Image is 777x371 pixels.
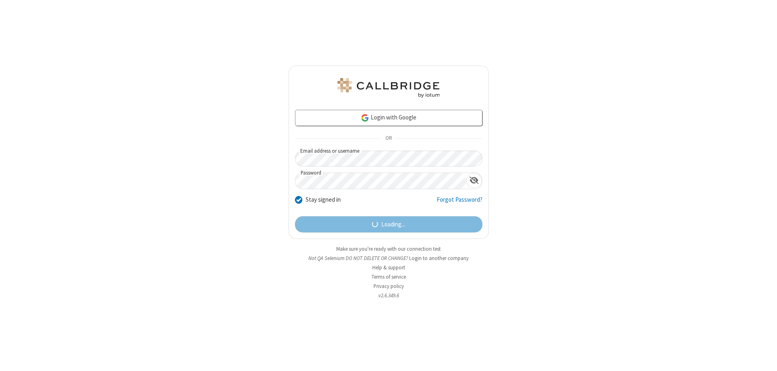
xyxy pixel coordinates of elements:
a: Forgot Password? [437,195,482,211]
a: Terms of service [372,273,406,280]
label: Stay signed in [306,195,341,205]
input: Email address or username [295,151,482,166]
a: Privacy policy [374,283,404,290]
li: Not QA Selenium DO NOT DELETE OR CHANGE? [289,254,489,262]
span: Loading... [381,220,405,229]
img: QA Selenium DO NOT DELETE OR CHANGE [336,78,441,98]
a: Help & support [372,264,405,271]
a: Make sure you're ready with our connection test [336,245,441,252]
img: google-icon.png [361,113,369,122]
button: Login to another company [409,254,469,262]
li: v2.6.349.6 [289,292,489,299]
button: Loading... [295,216,482,232]
span: OR [382,133,395,144]
input: Password [295,173,466,189]
a: Login with Google [295,110,482,126]
div: Show password [466,173,482,188]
